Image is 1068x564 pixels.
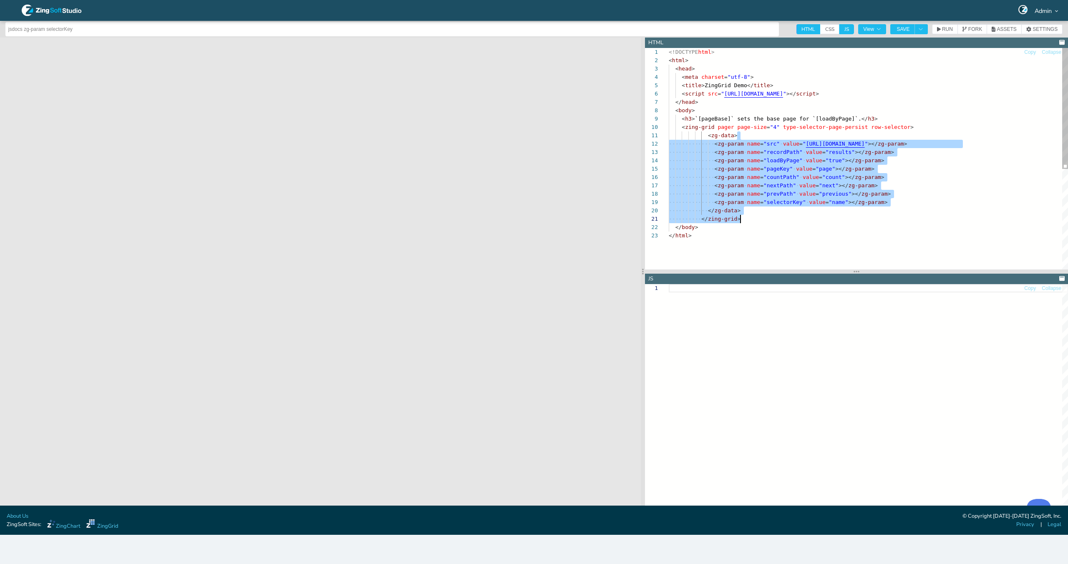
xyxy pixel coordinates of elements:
span: h3 [868,116,874,122]
span: "next" [819,182,839,189]
span: </ [701,216,708,222]
span: = [767,124,770,130]
span: " [865,141,868,147]
span: > [734,132,738,138]
span: = [760,141,763,147]
span: > [881,157,884,164]
span: > [711,49,715,55]
span: " [803,141,806,147]
span: > [891,149,894,155]
span: "selectorKey" [763,199,806,205]
span: "page" [816,166,835,172]
span: "count" [822,174,845,180]
span: h3 [685,116,692,122]
span: SETTINGS [1033,27,1058,32]
span: </ [861,116,868,122]
div: 15 [645,165,658,173]
span: < [682,82,685,88]
span: zg-param [718,157,744,164]
div: 10 [645,123,658,131]
span: " [721,91,724,97]
span: = [760,166,763,172]
span: zg-param [861,191,888,197]
span: name [747,182,760,189]
span: > [910,124,914,130]
span: </ [669,232,675,239]
span: ></ [786,91,796,97]
span: > [695,224,698,230]
span: < [715,157,718,164]
span: ></ [845,174,855,180]
span: SAVE [897,27,909,32]
span: </ [675,99,682,105]
span: src [708,91,718,97]
span: > [874,116,878,122]
span: charset [701,74,724,80]
span: </ [675,224,682,230]
span: "pageKey" [763,166,793,172]
span: > [737,216,741,222]
span: > [874,182,878,189]
span: > [692,107,695,113]
span: pager [718,124,734,130]
span: head [678,65,691,72]
span: < [675,107,679,113]
span: name [747,191,760,197]
span: ></ [839,182,848,189]
a: About Us [7,512,28,520]
span: ZingSoft Sites: [7,521,41,529]
span: `[pageBase]` sets the base page for `[loadByPage]` [695,116,858,122]
span: value [806,157,822,164]
span: Copy [1024,286,1036,291]
span: script [796,91,816,97]
span: "4" [770,124,780,130]
div: 22 [645,223,658,232]
span: title [685,82,701,88]
span: Copy [1024,50,1036,55]
button: SAVE [890,24,914,34]
span: Admin [1035,8,1052,14]
span: head [682,99,695,105]
span: body [678,107,691,113]
span: zg-param [718,182,744,189]
span: < [715,149,718,155]
span: value [783,141,799,147]
span: meta [685,74,698,80]
span: html [672,57,685,63]
span: "name" [829,199,849,205]
span: < [715,199,718,205]
span: </ [708,207,715,214]
span: "src" [763,141,780,147]
span: ></ [835,166,845,172]
span: = [816,191,819,197]
span: zing-grid [708,216,737,222]
span: "recordPath" [763,149,803,155]
div: © Copyright [DATE]-[DATE] ZingSoft, Inc. [962,512,1061,521]
span: < [682,124,685,130]
span: zg-data [711,132,734,138]
span: ></ [845,157,855,164]
div: HTML [648,39,663,47]
a: Privacy [1016,521,1034,529]
button: Toggle Dropdown [914,24,928,34]
span: zg-param [855,174,881,180]
span: < [675,65,679,72]
span: = [826,199,829,205]
span: = [760,182,763,189]
span: < [669,57,672,63]
span: "nextPath" [763,182,796,189]
span: = [760,174,763,180]
span: "previous" [819,191,851,197]
div: 6 [645,90,658,98]
div: 17 [645,181,658,190]
span: > [884,199,888,205]
span: > [701,82,705,88]
span: | [1040,521,1042,529]
span: ></ [849,199,858,205]
span: = [760,157,763,164]
span: name [747,174,760,180]
div: 3 [645,65,658,73]
span: > [685,57,688,63]
span: > [871,166,874,172]
span: value [796,166,812,172]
